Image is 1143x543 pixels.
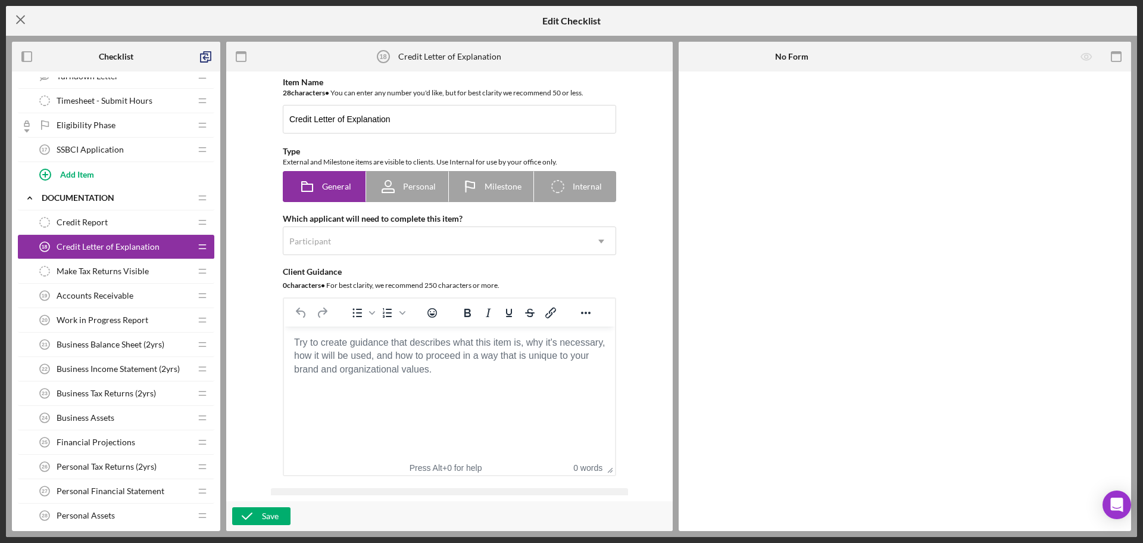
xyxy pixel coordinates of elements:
span: SSBCI Application [57,145,124,154]
div: Client Guidance [283,267,616,277]
tspan: 23 [42,390,48,396]
button: Add Item [30,162,214,186]
button: Emojis [422,305,442,321]
div: Documentation [42,193,190,203]
div: Item Name [283,77,616,87]
div: Save [262,507,279,525]
button: Strikethrough [520,305,540,321]
tspan: 21 [42,342,48,347]
div: Press the Up and Down arrow keys to resize the editor. [602,460,615,475]
tspan: 18 [42,244,48,250]
span: Business Tax Returns (2yrs) [57,389,156,398]
b: 28 character s • [283,88,329,97]
button: Reveal or hide additional toolbar items [576,305,596,321]
button: Italic [478,305,498,321]
div: Numbered list [377,305,407,321]
tspan: 25 [42,439,48,445]
span: Business Assets [57,413,114,423]
b: 0 character s • [283,281,325,290]
span: Eligibility Phase [57,120,115,130]
span: Internal [573,182,602,191]
span: Milestone [485,182,521,191]
button: Redo [312,305,332,321]
span: General [322,182,351,191]
div: You can enter any number you'd like, but for best clarity we recommend 50 or less. [283,87,616,99]
span: Business Income Statement (2yrs) [57,364,180,374]
tspan: 20 [42,317,48,323]
div: Press Alt+0 for help [394,463,498,473]
h5: Edit Checklist [542,15,601,26]
tspan: 28 [42,513,48,519]
iframe: Rich Text Area [284,327,615,460]
span: Credit Report [57,218,108,227]
button: Save [232,507,291,525]
div: External and Milestone items are visible to clients. Use Internal for use by your office only. [283,156,616,168]
b: Checklist [99,52,133,61]
tspan: 17 [42,147,48,153]
span: Make Tax Returns Visible [57,266,149,276]
div: For best clarity, we recommend 250 characters or more. [283,280,616,291]
button: Insert/edit link [541,305,561,321]
span: Credit Letter of Explanation [57,242,160,252]
tspan: 22 [42,366,48,372]
div: Which applicant will need to complete this item? [283,214,616,224]
span: Personal Financial Statement [57,486,164,496]
span: Business Balance Sheet (2yrs) [57,340,164,349]
tspan: 18 [379,53,386,60]
tspan: 19 [42,293,48,299]
span: Accounts Receivable [57,291,133,300]
button: Underline [499,305,519,321]
div: Credit Letter of Explanation [398,52,501,61]
span: Financial Projections [57,437,135,447]
span: Work in Progress Report [57,315,148,325]
div: Open Intercom Messenger [1103,491,1131,519]
div: Add Item [60,163,94,185]
span: Personal [403,182,436,191]
button: Bold [457,305,477,321]
span: Personal Tax Returns (2yrs) [57,462,157,471]
span: Timesheet - Submit Hours [57,96,152,106]
div: Bullet list [347,305,377,321]
span: Personal Assets [57,511,115,520]
div: Participant [289,237,331,246]
button: Undo [291,305,311,321]
button: 0 words [573,463,602,473]
tspan: 27 [42,488,48,494]
div: Type [283,147,616,156]
tspan: 24 [42,415,48,421]
b: No Form [775,52,808,61]
tspan: 26 [42,464,48,470]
